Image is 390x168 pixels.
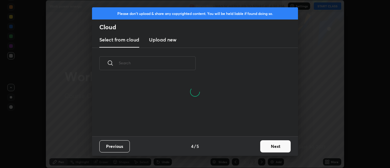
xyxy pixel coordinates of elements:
button: Previous [99,140,130,152]
div: Please don't upload & share any copyrighted content. You will be held liable if found doing so. [92,7,298,20]
h4: / [194,143,196,149]
h3: Select from cloud [99,36,139,43]
input: Search [119,50,196,76]
h3: Upload new [149,36,176,43]
h2: Cloud [99,23,298,31]
h4: 5 [197,143,199,149]
button: Next [260,140,291,152]
h4: 4 [191,143,193,149]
